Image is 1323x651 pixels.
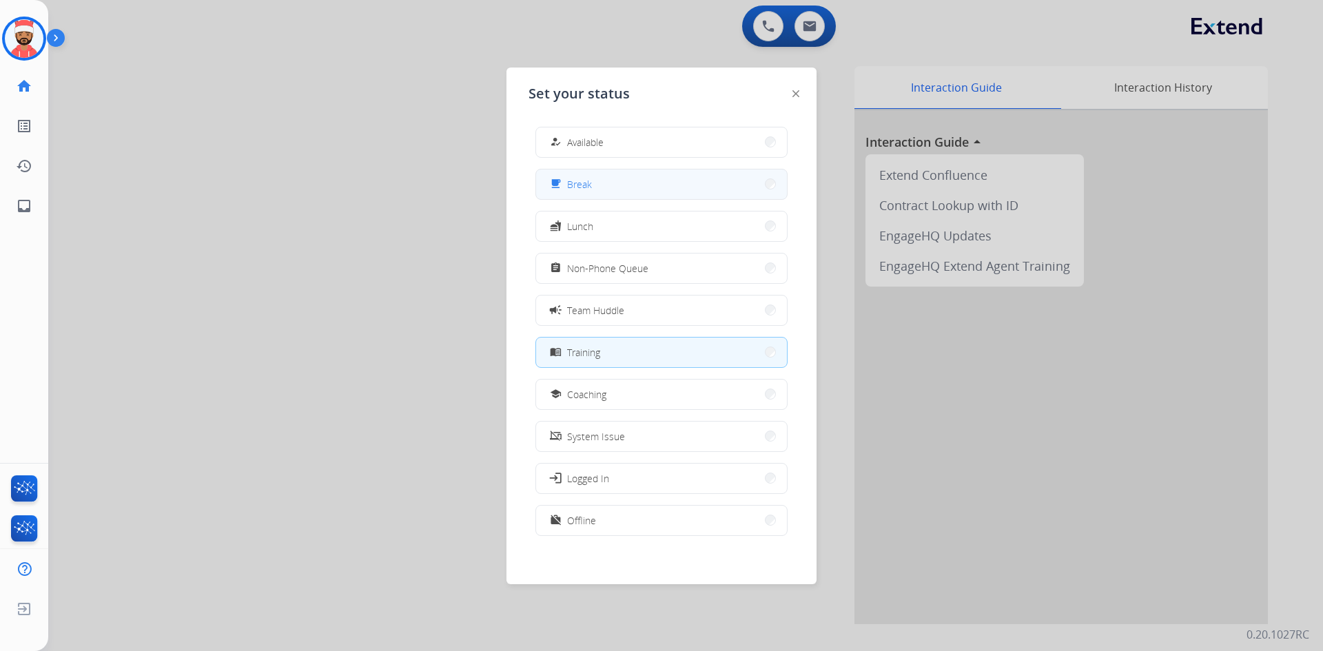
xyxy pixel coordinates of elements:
mat-icon: school [550,389,562,400]
mat-icon: history [16,158,32,174]
span: Break [567,177,592,192]
button: Available [536,127,787,157]
mat-icon: login [548,471,562,485]
button: Training [536,338,787,367]
mat-icon: home [16,78,32,94]
button: System Issue [536,422,787,451]
mat-icon: phonelink_off [550,431,562,442]
button: Lunch [536,211,787,241]
button: Non-Phone Queue [536,254,787,283]
mat-icon: inbox [16,198,32,214]
span: Lunch [567,219,593,234]
span: System Issue [567,429,625,444]
mat-icon: how_to_reg [550,136,562,148]
mat-icon: list_alt [16,118,32,134]
span: Training [567,345,600,360]
mat-icon: fastfood [550,220,562,232]
mat-icon: work_off [550,515,562,526]
mat-icon: assignment [550,262,562,274]
mat-icon: campaign [548,303,562,317]
button: Team Huddle [536,296,787,325]
button: Coaching [536,380,787,409]
button: Logged In [536,464,787,493]
img: close-button [792,90,799,97]
button: Offline [536,506,787,535]
span: Team Huddle [567,303,624,318]
span: Logged In [567,471,609,486]
p: 0.20.1027RC [1247,626,1309,643]
span: Available [567,135,604,149]
img: avatar [5,19,43,58]
button: Break [536,169,787,199]
span: Set your status [529,84,630,103]
span: Coaching [567,387,606,402]
mat-icon: free_breakfast [550,178,562,190]
mat-icon: menu_book [550,347,562,358]
span: Non-Phone Queue [567,261,648,276]
span: Offline [567,513,596,528]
